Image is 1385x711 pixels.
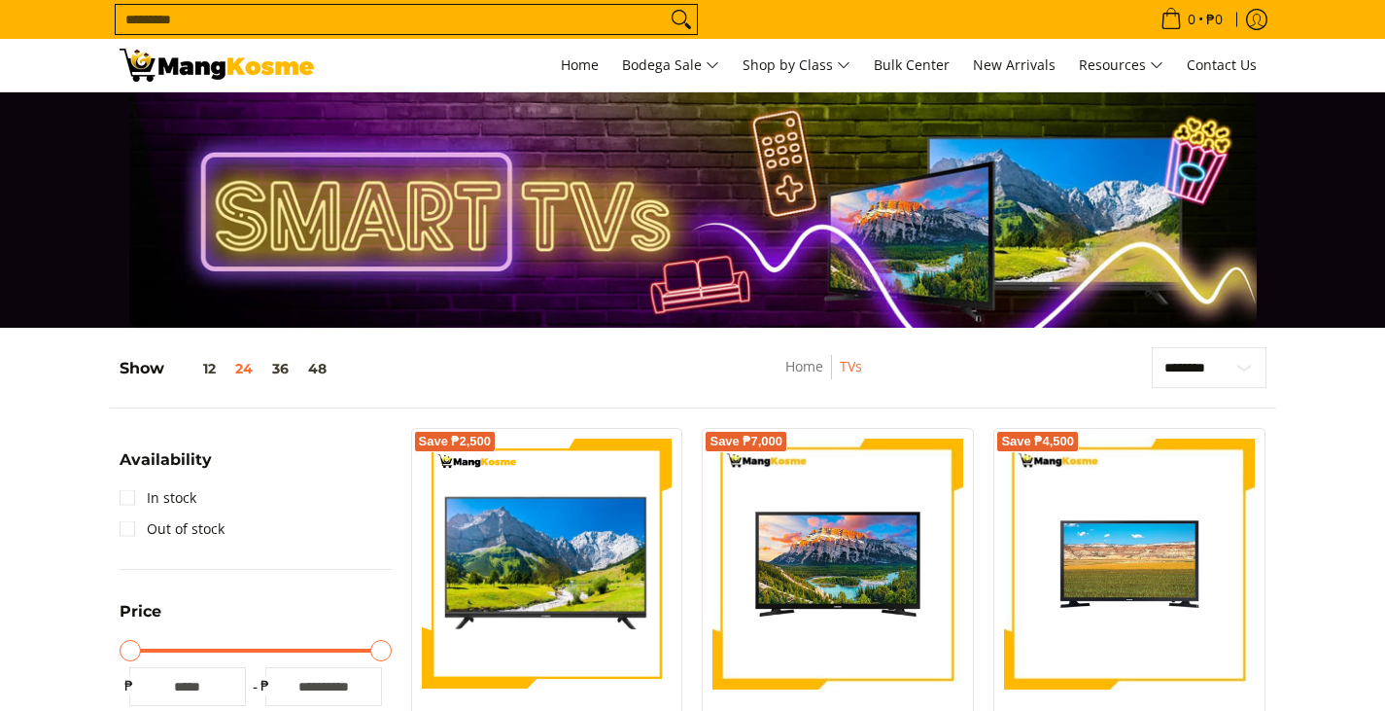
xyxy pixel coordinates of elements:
a: In stock [120,482,196,514]
span: Bulk Center [874,55,950,74]
a: Home [551,39,608,91]
span: New Arrivals [973,55,1056,74]
a: TVs [840,357,862,375]
img: Hyundai UHD 65" Smart TV, 65UDA611K (Premium) [422,439,673,690]
summary: Open [120,452,212,482]
button: 48 [298,361,336,376]
span: 0 [1185,13,1198,26]
summary: Open [120,604,161,634]
span: Home [561,55,599,74]
span: Save ₱7,000 [710,436,782,447]
nav: Breadcrumbs [675,355,972,399]
span: Shop by Class [743,53,850,78]
a: Out of stock [120,514,225,545]
a: Contact Us [1177,39,1266,91]
span: Contact Us [1187,55,1257,74]
a: Home [785,357,823,375]
button: 12 [164,361,225,376]
a: Bodega Sale [612,39,729,91]
img: samsung-43-inch-led-tv-full-view- mang-kosme [712,439,963,690]
span: Availability [120,452,212,468]
a: Shop by Class [733,39,860,91]
button: 24 [225,361,262,376]
a: New Arrivals [963,39,1065,91]
nav: Main Menu [333,39,1266,91]
span: Resources [1079,53,1163,78]
button: Search [666,5,697,34]
button: 36 [262,361,298,376]
span: ₱ [120,676,139,695]
a: Resources [1069,39,1173,91]
span: Bodega Sale [622,53,719,78]
a: Bulk Center [864,39,959,91]
img: TVs - Premium Television Brands l Mang Kosme [120,49,314,82]
span: ₱ [256,676,275,695]
span: • [1155,9,1229,30]
span: Save ₱2,500 [419,436,492,447]
span: Price [120,604,161,620]
span: ₱0 [1203,13,1226,26]
img: samsung-32-inch-led-tv-full-view-mang-kosme [1004,439,1255,690]
span: Save ₱4,500 [1001,436,1074,447]
h5: Show [120,359,336,378]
